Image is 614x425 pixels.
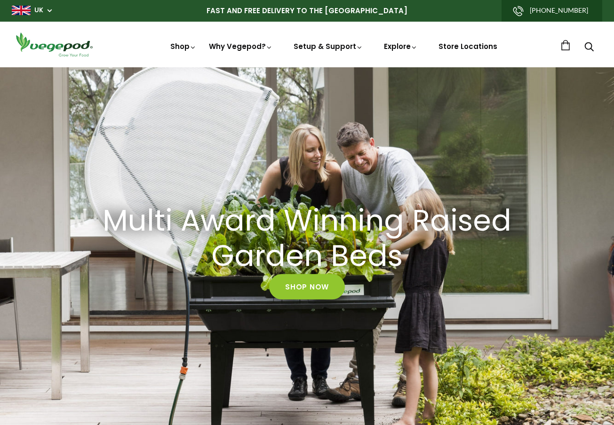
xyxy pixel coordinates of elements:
a: Shop [170,41,197,51]
a: Store Locations [439,41,497,51]
a: Shop Now [269,274,345,299]
h2: Multi Award Winning Raised Garden Beds [96,204,519,274]
a: Search [584,43,594,53]
a: Multi Award Winning Raised Garden Beds [84,204,531,274]
a: UK [34,6,43,15]
a: Why Vegepod? [209,41,273,51]
a: Setup & Support [294,41,363,51]
img: Vegepod [12,31,96,58]
img: gb_large.png [12,6,31,15]
a: Explore [384,41,418,51]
